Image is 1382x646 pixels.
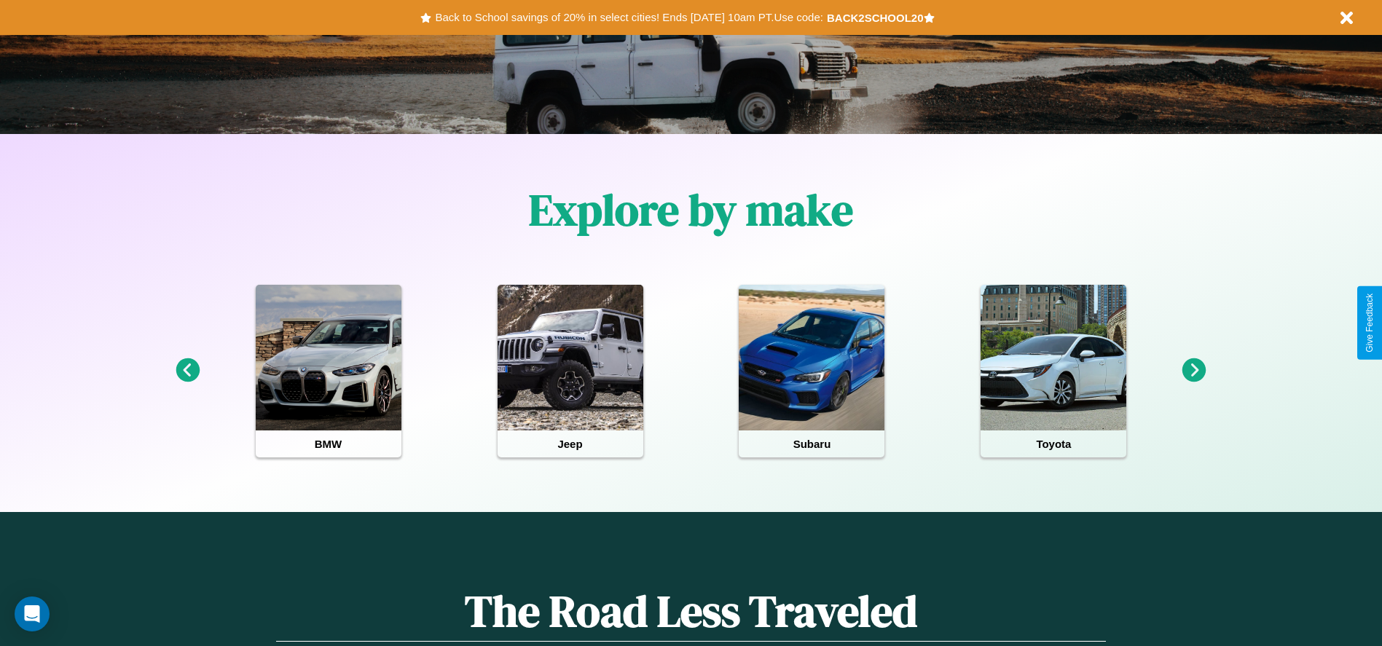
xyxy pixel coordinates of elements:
[1365,294,1375,352] div: Give Feedback
[827,12,924,24] b: BACK2SCHOOL20
[276,581,1105,642] h1: The Road Less Traveled
[981,430,1126,457] h4: Toyota
[498,430,643,457] h4: Jeep
[431,7,826,28] button: Back to School savings of 20% in select cities! Ends [DATE] 10am PT.Use code:
[529,180,853,240] h1: Explore by make
[256,430,401,457] h4: BMW
[739,430,884,457] h4: Subaru
[15,596,50,631] div: Open Intercom Messenger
